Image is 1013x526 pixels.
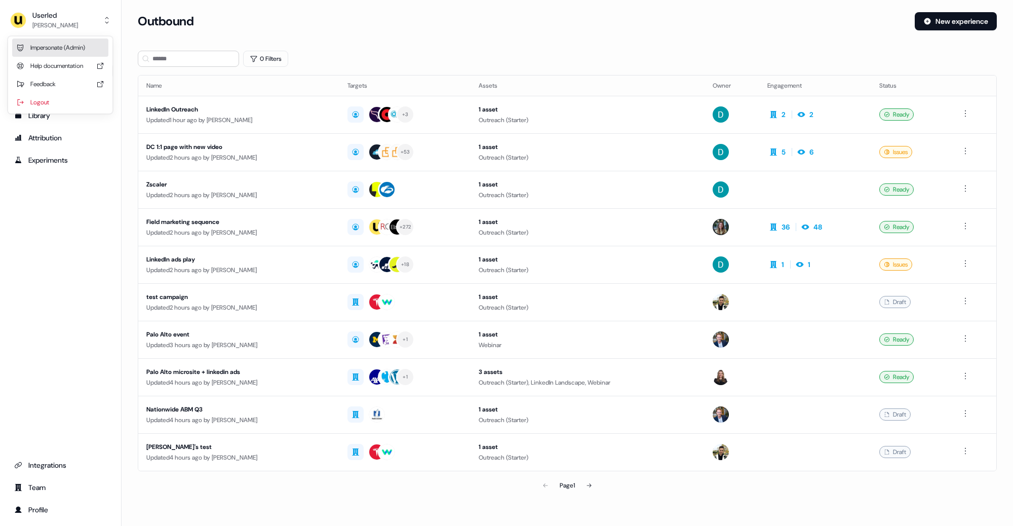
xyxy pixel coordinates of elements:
[12,39,108,57] div: Impersonate (Admin)
[146,367,331,377] div: Palo Alto microsite + linkedin ads
[782,147,786,157] div: 5
[243,51,288,67] button: 0 Filters
[713,181,729,198] img: David
[146,340,331,350] div: Updated 3 hours ago by [PERSON_NAME]
[879,371,914,383] div: Ready
[713,294,729,310] img: Zsolt
[479,179,696,190] div: 1 asset
[479,190,696,200] div: Outreach (Starter)
[471,76,705,96] th: Assets
[146,378,331,388] div: Updated 4 hours ago by [PERSON_NAME]
[8,152,113,168] a: Go to experiments
[12,75,108,93] div: Feedback
[782,109,786,120] div: 2
[402,110,409,119] div: + 3
[400,222,411,232] div: + 272
[12,57,108,75] div: Help documentation
[879,221,914,233] div: Ready
[713,219,729,235] img: Charlotte
[713,369,729,385] img: Geneviève
[759,76,871,96] th: Engagement
[146,153,331,163] div: Updated 2 hours ago by [PERSON_NAME]
[479,367,696,377] div: 3 assets
[879,108,914,121] div: Ready
[8,479,113,496] a: Go to team
[401,260,409,269] div: + 18
[8,107,113,124] a: Go to templates
[146,404,331,415] div: Nationwide ABM Q3
[14,155,107,165] div: Experiments
[813,222,822,232] div: 48
[401,147,410,157] div: + 53
[879,446,911,458] div: Draft
[8,36,112,114] div: Userled[PERSON_NAME]
[32,20,78,30] div: [PERSON_NAME]
[8,130,113,146] a: Go to attribution
[12,93,108,111] div: Logout
[782,222,790,232] div: 36
[479,292,696,302] div: 1 asset
[403,372,408,382] div: + 1
[879,146,912,158] div: Issues
[879,408,911,421] div: Draft
[146,179,331,190] div: Zscaler
[479,228,696,238] div: Outreach (Starter)
[339,76,471,96] th: Targets
[479,104,696,115] div: 1 asset
[808,259,810,270] div: 1
[705,76,759,96] th: Owner
[879,183,914,196] div: Ready
[809,147,813,157] div: 6
[713,144,729,160] img: David
[713,106,729,123] img: David
[146,415,331,425] div: Updated 4 hours ago by [PERSON_NAME]
[14,505,107,515] div: Profile
[871,76,951,96] th: Status
[479,115,696,125] div: Outreach (Starter)
[479,340,696,350] div: Webinar
[8,457,113,473] a: Go to integrations
[879,296,911,308] div: Draft
[8,8,113,32] button: Userled[PERSON_NAME]
[479,404,696,415] div: 1 asset
[479,329,696,340] div: 1 asset
[146,104,331,115] div: LinkedIn Outreach
[146,228,331,238] div: Updated 2 hours ago by [PERSON_NAME]
[146,303,331,313] div: Updated 2 hours ago by [PERSON_NAME]
[713,331,729,348] img: Yann
[479,217,696,227] div: 1 asset
[479,442,696,452] div: 1 asset
[403,335,408,344] div: + 1
[809,109,813,120] div: 2
[8,502,113,518] a: Go to profile
[14,460,107,470] div: Integrations
[146,265,331,275] div: Updated 2 hours ago by [PERSON_NAME]
[14,482,107,493] div: Team
[138,14,193,29] h3: Outbound
[479,254,696,265] div: 1 asset
[479,142,696,152] div: 1 asset
[138,76,339,96] th: Name
[146,115,331,125] div: Updated 1 hour ago by [PERSON_NAME]
[713,256,729,273] img: David
[146,254,331,265] div: LinkedIn ads play
[479,453,696,463] div: Outreach (Starter)
[146,453,331,463] div: Updated 4 hours ago by [PERSON_NAME]
[146,142,331,152] div: DC 1:1 page with new video
[479,265,696,275] div: Outreach (Starter)
[146,190,331,200] div: Updated 2 hours ago by [PERSON_NAME]
[879,258,912,271] div: Issues
[14,133,107,143] div: Attribution
[879,333,914,346] div: Ready
[560,480,575,491] div: Page 1
[713,444,729,460] img: Zsolt
[782,259,784,270] div: 1
[14,110,107,121] div: Library
[915,12,997,30] button: New experience
[713,406,729,423] img: Yann
[479,415,696,425] div: Outreach (Starter)
[479,303,696,313] div: Outreach (Starter)
[146,442,331,452] div: [PERSON_NAME]'s test
[32,10,78,20] div: Userled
